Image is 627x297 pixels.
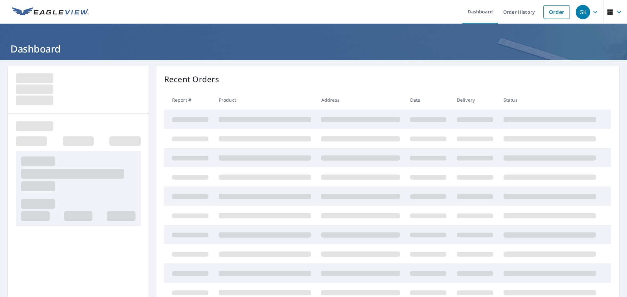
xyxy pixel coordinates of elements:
[12,7,89,17] img: EV Logo
[498,90,601,110] th: Status
[164,90,214,110] th: Report #
[214,90,316,110] th: Product
[316,90,405,110] th: Address
[543,5,570,19] a: Order
[452,90,498,110] th: Delivery
[8,42,619,55] h1: Dashboard
[164,73,219,85] p: Recent Orders
[405,90,452,110] th: Date
[576,5,590,19] div: GK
